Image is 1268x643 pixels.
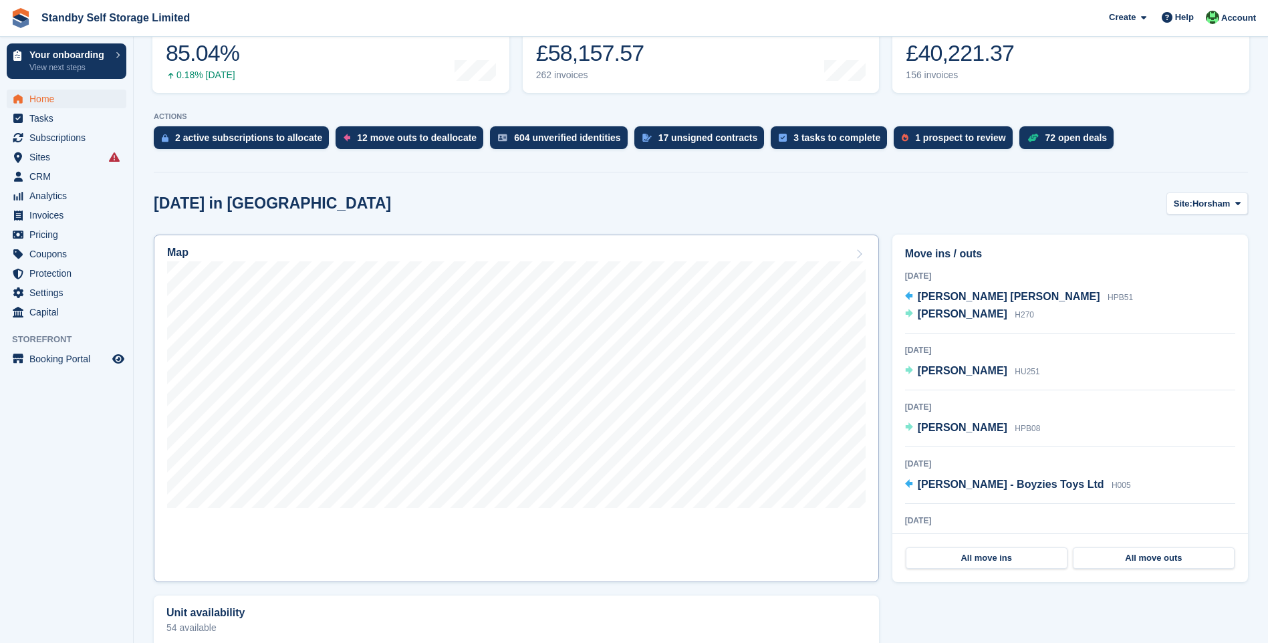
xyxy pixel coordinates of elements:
p: View next steps [29,61,109,74]
span: HU251 [1015,367,1039,376]
div: 262 invoices [536,70,644,81]
div: 156 invoices [906,70,1014,81]
span: Booking Portal [29,350,110,368]
a: menu [7,264,126,283]
span: [PERSON_NAME] [918,365,1007,376]
a: menu [7,148,126,166]
img: prospect-51fa495bee0391a8d652442698ab0144808aea92771e9ea1ae160a38d050c398.svg [902,134,908,142]
img: task-75834270c22a3079a89374b754ae025e5fb1db73e45f91037f5363f120a921f8.svg [779,134,787,142]
img: deal-1b604bf984904fb50ccaf53a9ad4b4a5d6e5aea283cecdc64d6e3604feb123c2.svg [1027,133,1039,142]
a: Map [154,235,879,582]
span: [PERSON_NAME] [918,308,1007,319]
h2: [DATE] in [GEOGRAPHIC_DATA] [154,195,391,213]
div: £40,221.37 [906,39,1014,67]
a: Month-to-date sales £58,157.57 262 invoices [523,8,880,93]
span: Subscriptions [29,128,110,147]
span: H005 [1112,481,1131,490]
span: Tasks [29,109,110,128]
img: stora-icon-8386f47178a22dfd0bd8f6a31ec36ba5ce8667c1dd55bd0f319d3a0aa187defe.svg [11,8,31,28]
a: [PERSON_NAME] - Boyzies Toys Ltd H005 [905,477,1131,494]
a: All move outs [1073,547,1235,569]
a: [PERSON_NAME] H270 [905,306,1034,324]
a: menu [7,225,126,244]
a: menu [7,245,126,263]
span: Analytics [29,186,110,205]
div: [DATE] [905,515,1235,527]
a: 1 prospect to review [894,126,1019,156]
a: Occupancy 85.04% 0.18% [DATE] [152,8,509,93]
div: 604 unverified identities [514,132,621,143]
a: 604 unverified identities [490,126,634,156]
div: [DATE] [905,458,1235,470]
a: menu [7,186,126,205]
span: Account [1221,11,1256,25]
a: menu [7,167,126,186]
a: Standby Self Storage Limited [36,7,195,29]
h2: Move ins / outs [905,246,1235,262]
div: 12 move outs to deallocate [357,132,477,143]
a: menu [7,303,126,321]
span: HPB08 [1015,424,1040,433]
h2: Map [167,247,188,259]
a: Preview store [110,351,126,367]
div: 85.04% [166,39,239,67]
span: [PERSON_NAME] - Boyzies Toys Ltd [918,479,1104,490]
span: Horsham [1192,197,1230,211]
span: Protection [29,264,110,283]
a: 3 tasks to complete [771,126,894,156]
div: 3 tasks to complete [793,132,880,143]
span: Pricing [29,225,110,244]
span: [PERSON_NAME] [918,422,1007,433]
span: Storefront [12,333,133,346]
h2: Unit availability [166,607,245,619]
div: [DATE] [905,270,1235,282]
a: Your onboarding View next steps [7,43,126,79]
div: [DATE] [905,344,1235,356]
span: Coupons [29,245,110,263]
img: contract_signature_icon-13c848040528278c33f63329250d36e43548de30e8caae1d1a13099fd9432cc5.svg [642,134,652,142]
a: menu [7,283,126,302]
a: 17 unsigned contracts [634,126,771,156]
p: 54 available [166,623,866,632]
a: Awaiting payment £40,221.37 156 invoices [892,8,1249,93]
img: Michael Walker [1206,11,1219,24]
a: menu [7,128,126,147]
span: Create [1109,11,1136,24]
span: Help [1175,11,1194,24]
div: 0.18% [DATE] [166,70,239,81]
span: CRM [29,167,110,186]
span: H270 [1015,310,1034,319]
div: £58,157.57 [536,39,644,67]
p: Your onboarding [29,50,109,59]
img: verify_identity-adf6edd0f0f0b5bbfe63781bf79b02c33cf7c696d77639b501bdc392416b5a36.svg [498,134,507,142]
a: 72 open deals [1019,126,1121,156]
div: 72 open deals [1045,132,1108,143]
a: menu [7,350,126,368]
div: [DATE] [905,401,1235,413]
span: [PERSON_NAME] [PERSON_NAME] [918,291,1100,302]
a: menu [7,90,126,108]
img: active_subscription_to_allocate_icon-d502201f5373d7db506a760aba3b589e785aa758c864c3986d89f69b8ff3... [162,134,168,142]
a: [PERSON_NAME] HPB08 [905,420,1041,437]
a: [PERSON_NAME] HU251 [905,363,1040,380]
button: Site: Horsham [1166,192,1248,215]
div: 2 active subscriptions to allocate [175,132,322,143]
span: Invoices [29,206,110,225]
a: [PERSON_NAME] [PERSON_NAME] HPB51 [905,289,1133,306]
span: Capital [29,303,110,321]
a: menu [7,109,126,128]
p: ACTIONS [154,112,1248,121]
a: All move ins [906,547,1067,569]
img: move_outs_to_deallocate_icon-f764333ba52eb49d3ac5e1228854f67142a1ed5810a6f6cc68b1a99e826820c5.svg [344,134,350,142]
a: 12 move outs to deallocate [336,126,490,156]
i: Smart entry sync failures have occurred [109,152,120,162]
a: menu [7,206,126,225]
span: HPB51 [1108,293,1133,302]
div: 1 prospect to review [915,132,1005,143]
span: Site: [1174,197,1192,211]
a: 2 active subscriptions to allocate [154,126,336,156]
div: 17 unsigned contracts [658,132,758,143]
span: Home [29,90,110,108]
span: Settings [29,283,110,302]
span: Sites [29,148,110,166]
